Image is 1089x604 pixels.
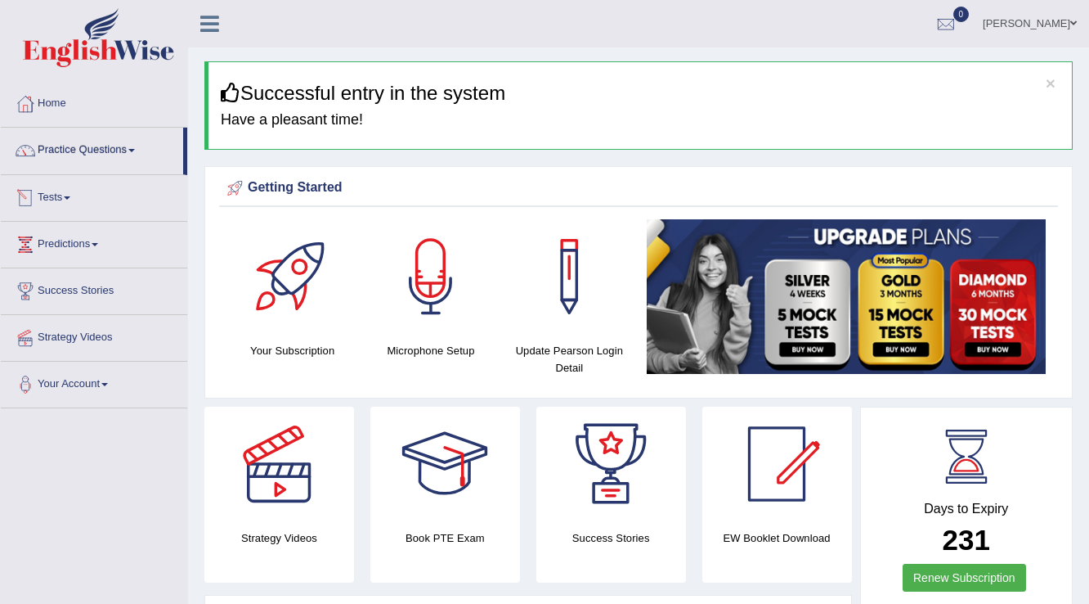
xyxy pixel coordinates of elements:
[30,174,183,203] a: Speaking Practice
[204,530,354,547] h4: Strategy Videos
[370,342,491,359] h4: Microphone Setup
[953,7,970,22] span: 0
[1,362,187,403] a: Your Account
[647,219,1046,374] img: small5.jpg
[1046,74,1055,92] button: ×
[370,530,520,547] h4: Book PTE Exam
[702,530,852,547] h4: EW Booklet Download
[221,112,1060,128] h4: Have a pleasant time!
[1,175,187,216] a: Tests
[231,342,353,359] h4: Your Subscription
[1,268,187,309] a: Success Stories
[903,564,1026,592] a: Renew Subscription
[1,315,187,356] a: Strategy Videos
[943,524,990,556] b: 231
[1,81,187,122] a: Home
[509,342,630,376] h4: Update Pearson Login Detail
[1,222,187,263] a: Predictions
[536,530,686,547] h4: Success Stories
[223,176,1054,201] div: Getting Started
[879,502,1055,516] h4: Days to Expiry
[221,83,1060,104] h3: Successful entry in the system
[1,128,183,169] a: Practice Questions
